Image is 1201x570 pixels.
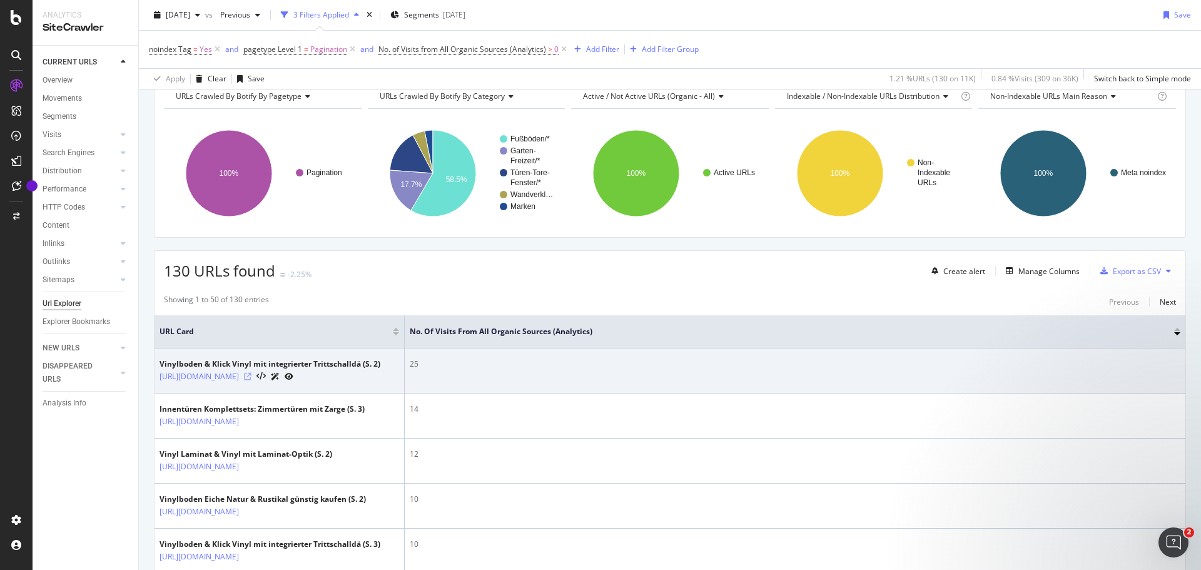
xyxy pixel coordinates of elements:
[149,69,185,89] button: Apply
[918,178,936,187] text: URLs
[193,44,198,54] span: =
[271,370,280,383] a: AI Url Details
[164,260,275,281] span: 130 URLs found
[410,494,1180,505] div: 10
[586,44,619,54] div: Add Filter
[225,44,238,54] div: and
[43,342,117,355] a: NEW URLS
[276,5,364,25] button: 3 Filters Applied
[43,110,129,123] a: Segments
[43,201,85,214] div: HTTP Codes
[548,44,552,54] span: >
[569,42,619,57] button: Add Filter
[43,110,76,123] div: Segments
[571,119,769,228] svg: A chart.
[368,119,565,228] svg: A chart.
[43,273,117,287] a: Sitemaps
[304,44,308,54] span: =
[410,404,1180,415] div: 14
[43,56,97,69] div: CURRENT URLS
[215,9,250,20] span: Previous
[410,359,1180,370] div: 25
[510,190,553,199] text: Wandverkl…
[445,175,467,184] text: 58.5%
[360,44,373,54] div: and
[378,44,546,54] span: No. of Visits from All Organic Sources (Analytics)
[1160,297,1176,307] div: Next
[918,158,934,167] text: Non-
[43,397,129,410] a: Analysis Info
[160,359,380,370] div: Vinylboden & Klick Vinyl mit integrierter Trittschalldä (S. 2)
[215,5,265,25] button: Previous
[787,91,940,101] span: Indexable / Non-Indexable URLs distribution
[443,9,465,20] div: [DATE]
[160,539,380,550] div: Vinylboden & Klick Vinyl mit integrierter Trittschalldä (S. 3)
[43,146,117,160] a: Search Engines
[160,370,239,383] a: [URL][DOMAIN_NAME]
[43,128,61,141] div: Visits
[160,415,239,428] a: [URL][DOMAIN_NAME]
[775,119,973,228] svg: A chart.
[830,169,849,178] text: 100%
[232,69,265,89] button: Save
[1109,294,1139,309] button: Previous
[1095,261,1161,281] button: Export as CSV
[510,202,535,211] text: Marken
[410,449,1180,460] div: 12
[43,297,81,310] div: Url Explorer
[307,168,342,177] text: Pagination
[280,273,285,277] img: Equal
[991,73,1078,84] div: 0.84 % Visits ( 309 on 36K )
[225,43,238,55] button: and
[285,370,293,383] a: URL Inspection
[377,86,554,106] h4: URLs Crawled By Botify By category
[1113,266,1161,277] div: Export as CSV
[943,266,985,277] div: Create alert
[43,165,117,178] a: Distribution
[43,397,86,410] div: Analysis Info
[200,41,212,58] span: Yes
[164,119,362,228] svg: A chart.
[43,315,129,328] a: Explorer Bookmarks
[380,91,505,101] span: URLs Crawled By Botify By category
[166,73,185,84] div: Apply
[1034,169,1053,178] text: 100%
[1184,527,1194,537] span: 2
[1109,297,1139,307] div: Previous
[43,237,64,250] div: Inlinks
[43,74,129,87] a: Overview
[43,183,86,196] div: Performance
[43,219,129,232] a: Content
[220,169,239,178] text: 100%
[1158,527,1188,557] iframe: Intercom live chat
[1001,263,1080,278] button: Manage Columns
[160,449,332,460] div: Vinyl Laminat & Vinyl mit Laminat-Optik (S. 2)
[43,92,82,105] div: Movements
[43,183,117,196] a: Performance
[164,294,269,309] div: Showing 1 to 50 of 130 entries
[43,146,94,160] div: Search Engines
[149,44,191,54] span: noindex Tag
[554,41,559,58] span: 0
[410,326,1155,337] span: No. of Visits from All Organic Sources (Analytics)
[205,9,215,20] span: vs
[43,56,117,69] a: CURRENT URLS
[1160,294,1176,309] button: Next
[243,44,302,54] span: pagetype Level 1
[256,372,266,381] button: View HTML Source
[410,539,1180,550] div: 10
[43,128,117,141] a: Visits
[918,168,950,177] text: Indexable
[364,9,375,21] div: times
[43,273,74,287] div: Sitemaps
[642,44,699,54] div: Add Filter Group
[583,91,715,101] span: Active / Not Active URLs (organic - all)
[43,255,117,268] a: Outlinks
[160,326,390,337] span: URL Card
[160,494,366,505] div: Vinylboden Eiche Natur & Rustikal günstig kaufen (S. 2)
[990,91,1107,101] span: Non-Indexable URLs Main Reason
